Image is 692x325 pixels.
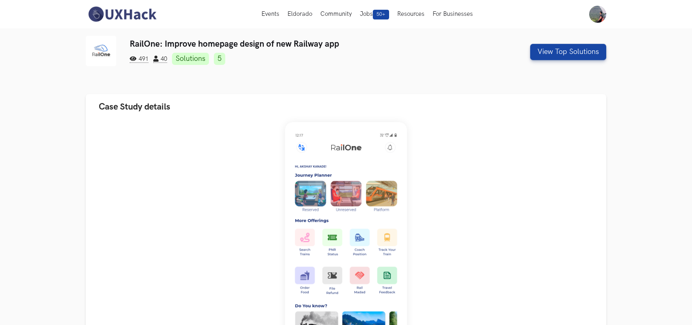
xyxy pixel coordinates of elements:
[214,53,225,65] a: 5
[153,56,167,63] span: 40
[589,6,606,23] img: Your profile pic
[530,44,606,60] button: View Top Solutions
[86,36,116,66] img: RailOne logo
[99,101,170,112] span: Case Study details
[172,53,209,65] a: Solutions
[373,10,389,19] span: 50+
[130,39,474,49] h3: RailOne: Improve homepage design of new Railway app
[86,94,606,120] button: Case Study details
[86,6,158,23] img: UXHack-logo.png
[130,56,148,63] span: 491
